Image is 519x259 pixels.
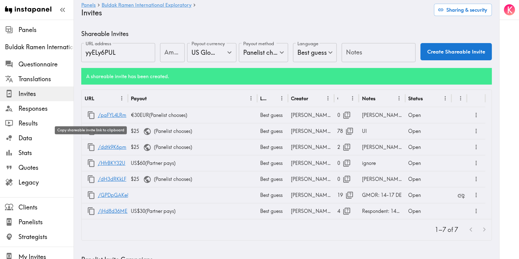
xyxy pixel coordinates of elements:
label: Language [297,40,318,47]
button: more [471,142,481,152]
span: $25 [131,128,154,134]
div: Panelist chooses [239,43,288,62]
label: Payout currency [191,40,225,47]
div: Status [408,95,423,102]
a: /dH3dRKkLF [98,171,126,187]
a: Panels [81,2,96,8]
button: more [471,126,481,136]
span: Strategists [18,233,74,241]
button: Sharing & security [434,4,492,16]
span: Invites [18,90,74,98]
button: Menu [441,94,450,103]
div: [PERSON_NAME] retry [359,139,405,155]
span: Responses [18,104,74,113]
div: 19 [337,187,356,203]
div: ( Panelist chooses ) [128,123,257,139]
div: US$30 ( Partner pays ) [128,203,257,219]
a: /jHd8d36ME [98,203,127,219]
div: Best guess [257,155,288,171]
button: Sort [95,94,104,103]
div: [PERSON_NAME] [288,139,335,155]
div: ( Panelist chooses ) [128,139,257,155]
div: [PERSON_NAME] [288,123,335,139]
div: URL [85,95,94,102]
span: Quotes [18,163,74,172]
div: Open [405,187,452,203]
div: 4 [337,203,356,219]
div: Respondent: 14-17 DE [359,203,405,219]
span: Questionnaire [18,60,74,69]
button: more [471,110,481,120]
button: Sort [339,94,348,103]
span: Legacy [18,178,74,187]
button: Create Shareable Invite [420,43,492,60]
span: Clients [18,203,74,212]
button: Menu [456,94,465,103]
div: Best guess [257,187,288,203]
div: Creator [291,95,308,102]
button: Sort [268,94,277,103]
span: Data [18,134,74,142]
span: Results [18,119,74,128]
div: UI [359,123,405,139]
label: Payout method [243,40,274,47]
button: Open [225,48,234,57]
div: Open [405,155,452,171]
span: Buldak Ramen International Exploratory [5,43,74,51]
button: K [503,4,516,16]
span: Panelists [18,218,74,226]
a: /HfrBKY32U [98,155,125,171]
div: Best guess [257,107,288,123]
a: Buldak Ramen International Exploratory [102,2,191,8]
div: Best guess [257,139,288,155]
button: Sort [455,94,465,103]
div: 78 [337,123,356,139]
h6: A shareable invite has been created. [86,73,487,80]
button: more [471,190,481,200]
div: [PERSON_NAME] referral [359,107,405,123]
button: Menu [246,94,256,103]
div: Best guess [257,123,288,139]
div: [PERSON_NAME] [288,171,335,187]
button: Sort [424,94,433,103]
button: Sort [148,94,157,103]
button: Sort [376,94,386,103]
button: Menu [348,94,357,103]
h4: Invites [81,8,429,17]
div: [PERSON_NAME] [288,107,335,123]
div: [PERSON_NAME] [288,155,335,171]
label: URL address [86,40,111,47]
p: 1–7 of 7 [435,225,458,234]
span: Panels [18,26,74,34]
div: 0 [337,155,356,171]
div: 2 [337,139,356,155]
div: Open [405,107,452,123]
div: Best guess [257,171,288,187]
div: Notes [362,95,376,102]
div: US$60 ( Partner pays ) [128,155,257,171]
span: Translations [18,75,74,83]
span: K [507,5,513,15]
div: Open [405,203,452,219]
span: $25 [131,144,154,150]
a: /ddtk9K6pm [98,139,126,155]
div: Language [260,95,267,102]
a: /GPDpGAKe8 [98,187,130,203]
button: Sort [309,94,319,103]
div: GMOR: 14-17 DE [359,187,405,203]
div: 0 [337,107,356,123]
div: [PERSON_NAME] [288,187,335,203]
div: Open [405,171,452,187]
span: Stats [18,149,74,157]
button: more [471,158,481,168]
div: [PERSON_NAME] [288,203,335,219]
div: Open [405,139,452,155]
button: more [471,174,481,184]
button: Menu [277,94,287,103]
span: $25 [131,176,154,182]
div: 0 [337,171,356,187]
div: ignore [359,155,405,171]
button: Menu [394,94,404,103]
